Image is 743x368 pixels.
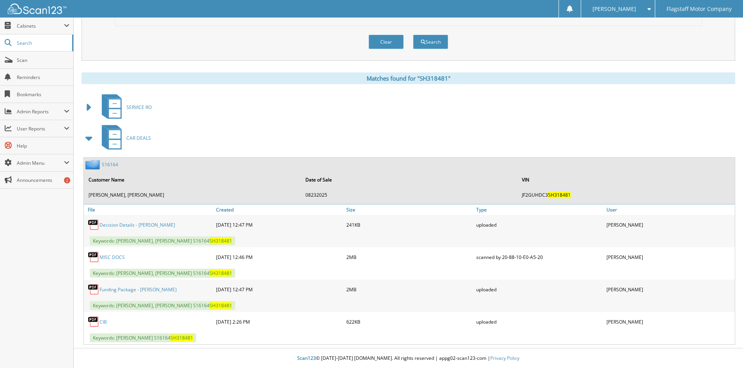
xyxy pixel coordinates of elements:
[605,204,735,215] a: User
[88,316,99,328] img: PDF.png
[17,177,69,183] span: Announcements
[84,204,214,215] a: File
[82,72,735,84] div: Matches found for "SH318481"
[126,104,152,111] span: SERVICE RO
[64,177,70,183] div: 2
[99,319,107,325] a: CIB
[74,349,743,368] div: © [DATE]-[DATE] [DOMAIN_NAME]. All rights reserved | appg02-scan123-com |
[90,269,235,278] span: Keywords: [PERSON_NAME], [PERSON_NAME] S16164
[344,217,475,232] div: 241KB
[90,333,196,342] span: Keywords: [PERSON_NAME] S16164
[605,217,735,232] div: [PERSON_NAME]
[85,188,301,201] td: [PERSON_NAME], [PERSON_NAME]
[605,249,735,265] div: [PERSON_NAME]
[605,282,735,297] div: [PERSON_NAME]
[214,249,344,265] div: [DATE] 12:46 PM
[88,219,99,231] img: PDF.png
[704,331,743,368] iframe: Chat Widget
[8,4,66,14] img: scan123-logo-white.svg
[667,7,732,11] span: Flagstaff Motor Company
[474,314,605,329] div: uploaded
[17,23,64,29] span: Cabinets
[97,123,151,153] a: CAR DEALS
[209,270,232,276] span: SH318481
[90,236,235,245] span: Keywords: [PERSON_NAME], [PERSON_NAME] S16164
[369,35,404,49] button: Clear
[474,282,605,297] div: uploaded
[88,251,99,263] img: PDF.png
[85,172,301,188] th: Customer Name
[344,282,475,297] div: 2MB
[344,314,475,329] div: 622KB
[209,302,232,309] span: SH318481
[99,222,175,228] a: Decision Details - [PERSON_NAME]
[88,283,99,295] img: PDF.png
[605,314,735,329] div: [PERSON_NAME]
[344,249,475,265] div: 2MB
[490,355,520,361] a: Privacy Policy
[209,238,232,244] span: SH318481
[17,57,69,63] span: Scan
[170,335,193,341] span: SH318481
[474,204,605,215] a: Type
[126,135,151,141] span: CAR DEALS
[102,161,118,168] a: S16164
[214,217,344,232] div: [DATE] 12:47 PM
[518,188,734,201] td: JF2GUHDC3
[17,160,64,166] span: Admin Menu
[85,160,102,169] img: folder2.png
[97,92,152,123] a: SERVICE RO
[17,108,64,115] span: Admin Reports
[474,217,605,232] div: uploaded
[17,40,68,46] span: Search
[297,355,316,361] span: Scan123
[474,249,605,265] div: scanned by 20-88-10-E0-A5-20
[90,301,235,310] span: Keywords: [PERSON_NAME], [PERSON_NAME] S16164
[413,35,448,49] button: Search
[17,91,69,98] span: Bookmarks
[99,254,125,261] a: MISC DOCS
[301,188,518,201] td: 08232025
[518,172,734,188] th: VIN
[214,314,344,329] div: [DATE] 2:26 PM
[17,143,69,149] span: Help
[214,282,344,297] div: [DATE] 12:47 PM
[592,7,636,11] span: [PERSON_NAME]
[99,286,177,293] a: Funding Package - [PERSON_NAME]
[17,74,69,81] span: Reminders
[344,204,475,215] a: Size
[17,125,64,132] span: User Reports
[214,204,344,215] a: Created
[548,192,571,198] span: SH318481
[301,172,518,188] th: Date of Sale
